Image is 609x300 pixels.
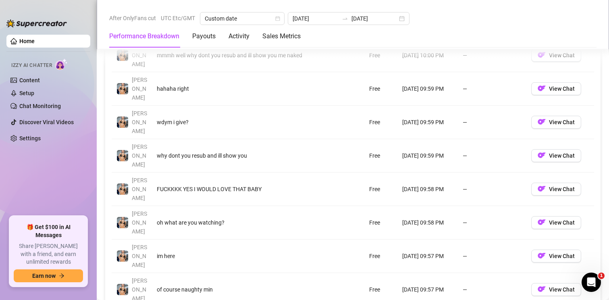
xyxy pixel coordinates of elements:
span: Custom date [205,12,280,25]
td: — [458,139,526,173]
td: Free [364,206,398,240]
input: Start date [293,14,339,23]
td: [DATE] 09:59 PM [397,106,458,139]
a: Content [19,77,40,83]
img: OF [538,151,546,159]
td: — [458,39,526,72]
span: [PERSON_NAME] [132,144,147,168]
button: OFView Chat [531,49,581,62]
span: 🎁 Get $100 in AI Messages [14,223,83,239]
a: OFView Chat [531,87,581,94]
span: View Chat [549,52,575,58]
div: Payouts [192,31,216,41]
span: calendar [275,16,280,21]
button: OFView Chat [531,250,581,262]
td: Free [364,39,398,72]
span: Earn now [32,273,56,279]
div: FUCKKKK YES I WOULD LOVE THAT BABY [157,185,323,194]
button: OFView Chat [531,82,581,95]
a: OFView Chat [531,54,581,60]
img: Veronica [117,250,128,262]
td: [DATE] 10:00 PM [397,39,458,72]
span: View Chat [549,286,575,293]
button: Earn nowarrow-right [14,269,83,282]
a: Settings [19,135,41,142]
span: to [342,15,348,22]
button: OFView Chat [531,149,581,162]
img: Veronica [117,117,128,128]
span: View Chat [549,119,575,125]
td: [DATE] 09:57 PM [397,240,458,273]
td: Free [364,72,398,106]
img: OF [538,84,546,92]
a: OFView Chat [531,288,581,294]
img: OF [538,185,546,193]
div: of course naughty min [157,285,323,294]
span: Share [PERSON_NAME] with a friend, and earn unlimited rewards [14,242,83,266]
img: Veronica [117,83,128,94]
td: [DATE] 09:58 PM [397,173,458,206]
img: OF [538,218,546,226]
span: swap-right [342,15,348,22]
span: [PERSON_NAME] [132,43,147,67]
img: Veronica [117,284,128,295]
a: Chat Monitoring [19,103,61,109]
button: OFView Chat [531,116,581,129]
img: OF [538,252,546,260]
img: Veronica [117,150,128,161]
div: mmmh well why dont you resub and ill show you me naked [157,51,323,60]
td: Free [364,139,398,173]
div: Activity [229,31,249,41]
a: Setup [19,90,34,96]
span: After OnlyFans cut [109,12,156,24]
span: 1 [598,273,605,279]
td: — [458,240,526,273]
div: hahaha right [157,84,323,93]
span: [PERSON_NAME] [132,77,147,101]
span: [PERSON_NAME] [132,244,147,268]
img: Veronica [117,217,128,228]
span: [PERSON_NAME] [132,110,147,134]
a: OFView Chat [531,221,581,227]
td: [DATE] 09:59 PM [397,72,458,106]
a: OFView Chat [531,154,581,160]
a: OFView Chat [531,254,581,261]
img: OF [538,51,546,59]
img: logo-BBDzfeDw.svg [6,19,67,27]
button: OFView Chat [531,216,581,229]
span: View Chat [549,152,575,159]
span: Izzy AI Chatter [11,62,52,69]
div: why dont you resub and ill show you [157,151,323,160]
a: Discover Viral Videos [19,119,74,125]
img: OF [538,285,546,293]
td: Free [364,173,398,206]
span: View Chat [549,253,575,259]
div: wdym i give? [157,118,323,127]
span: UTC Etc/GMT [161,12,195,24]
div: im here [157,252,323,260]
span: View Chat [549,186,575,192]
td: — [458,106,526,139]
img: OF [538,118,546,126]
span: View Chat [549,219,575,226]
td: — [458,72,526,106]
div: Performance Breakdown [109,31,179,41]
button: OFView Chat [531,183,581,196]
div: Sales Metrics [262,31,301,41]
td: Free [364,240,398,273]
iframe: Intercom live chat [582,273,601,292]
img: Veronica [117,50,128,61]
td: Free [364,106,398,139]
img: Veronica [117,183,128,195]
td: [DATE] 09:58 PM [397,206,458,240]
span: View Chat [549,85,575,92]
div: oh what are you watching? [157,218,323,227]
button: OFView Chat [531,283,581,296]
a: OFView Chat [531,121,581,127]
span: [PERSON_NAME] [132,210,147,235]
td: — [458,173,526,206]
a: OFView Chat [531,187,581,194]
span: arrow-right [59,273,64,279]
span: [PERSON_NAME] [132,177,147,201]
a: Home [19,38,35,44]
